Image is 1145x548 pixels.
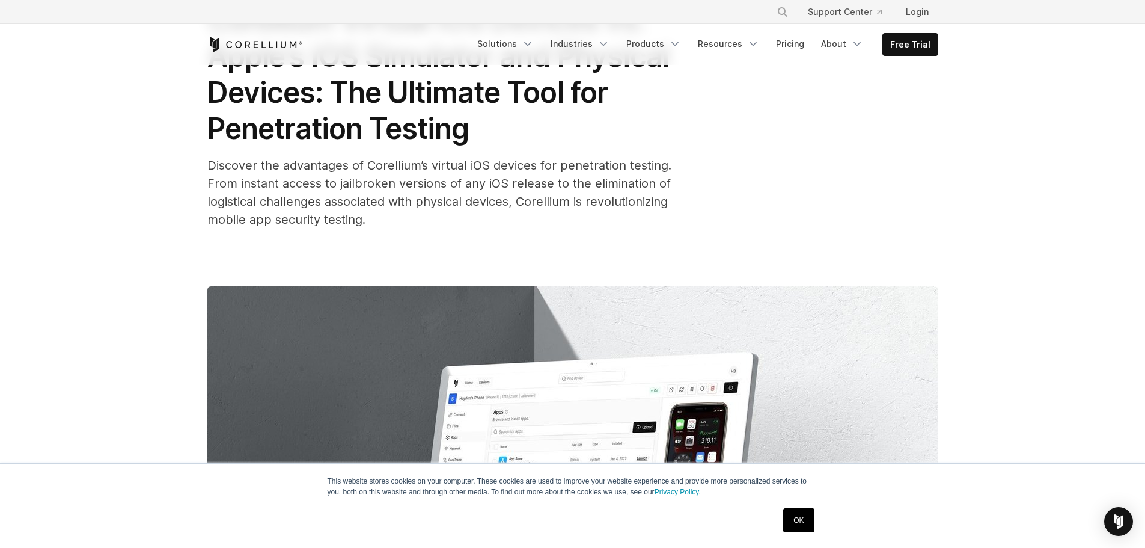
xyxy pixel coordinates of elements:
a: Products [619,33,688,55]
a: Resources [691,33,766,55]
a: Industries [543,33,617,55]
a: OK [783,508,814,532]
span: Corellium Virtual iOS Devices vs. Apple’s iOS Simulator and Physical Devices: The Ultimate Tool f... [207,2,669,146]
a: Pricing [769,33,811,55]
a: About [814,33,870,55]
div: Navigation Menu [762,1,938,23]
div: Open Intercom Messenger [1104,507,1133,536]
a: Solutions [470,33,541,55]
a: Privacy Policy. [655,488,701,496]
button: Search [772,1,793,23]
div: Navigation Menu [470,33,938,56]
p: This website stores cookies on your computer. These cookies are used to improve your website expe... [328,476,818,497]
a: Support Center [798,1,891,23]
span: Discover the advantages of Corellium’s virtual iOS devices for penetration testing. From instant ... [207,158,671,227]
a: Login [896,1,938,23]
a: Corellium Home [207,37,303,52]
a: Free Trial [883,34,938,55]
